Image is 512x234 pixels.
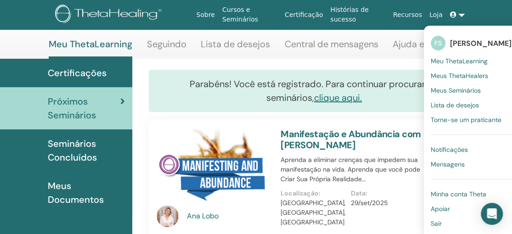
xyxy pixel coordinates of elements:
[314,92,362,104] a: clique aqui.
[393,38,465,50] font: Ajuda e Recursos
[431,116,501,124] font: Torne-se um praticante
[281,199,346,226] font: [GEOGRAPHIC_DATA], [GEOGRAPHIC_DATA], [GEOGRAPHIC_DATA]
[157,128,270,208] img: Manifestação e Abundância
[281,6,326,23] a: Certificação
[281,128,421,151] a: Manifestação e Abundância com [PERSON_NAME]
[393,39,465,56] a: Ajuda e Recursos
[330,6,368,23] font: Histórias de sucesso
[351,189,366,197] font: Data
[431,160,465,168] font: Mensagens
[281,156,420,183] font: Aprenda a eliminar crenças que impedem sua manifestação na vida. Aprenda que você pode Criar Sua ...
[48,67,107,79] font: Certificações
[431,190,486,198] font: Minha conta Theta
[319,189,321,197] font: :
[450,39,512,48] font: [PERSON_NAME]
[285,39,378,56] a: Central de mensagens
[187,211,200,221] font: Ana
[219,1,281,28] a: Cursos e Seminários
[190,78,439,104] font: Parabéns! Você está registrado. Para continuar procurando seminários,
[201,38,270,50] font: Lista de desejos
[157,205,179,227] img: default.jpg
[48,138,97,163] font: Seminários Concluídos
[187,211,272,222] a: Ana Lobo
[431,101,479,109] font: Lista de desejos
[351,199,388,207] font: 29/set/2025
[222,6,258,23] font: Cursos e Seminários
[281,189,319,197] font: Localização
[431,145,468,154] font: Notificações
[55,5,165,25] img: logo.png
[147,39,186,56] a: Seguindo
[431,57,488,65] font: Meu ThetaLearning
[48,180,104,206] font: Meus Documentos
[48,95,96,121] font: Próximos Seminários
[431,219,442,228] font: Sair
[389,6,426,23] a: Recursos
[429,11,443,18] font: Loja
[366,189,367,197] font: :
[202,211,219,221] font: Lobo
[431,72,488,80] font: Meus ThetaHealers
[393,11,422,18] font: Recursos
[326,1,389,28] a: Histórias de sucesso
[49,38,132,50] font: Meu ThetaLearning
[147,38,186,50] font: Seguindo
[481,203,503,225] div: Abra o Intercom Messenger
[192,6,218,23] a: Sobre
[285,38,378,50] font: Central de mensagens
[196,11,214,18] font: Sobre
[49,39,132,59] a: Meu ThetaLearning
[426,6,446,23] a: Loja
[285,11,323,18] font: Certificação
[431,86,481,95] font: Meus Seminários
[201,39,270,56] a: Lista de desejos
[431,205,450,213] font: Apoiar
[434,39,442,47] font: FS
